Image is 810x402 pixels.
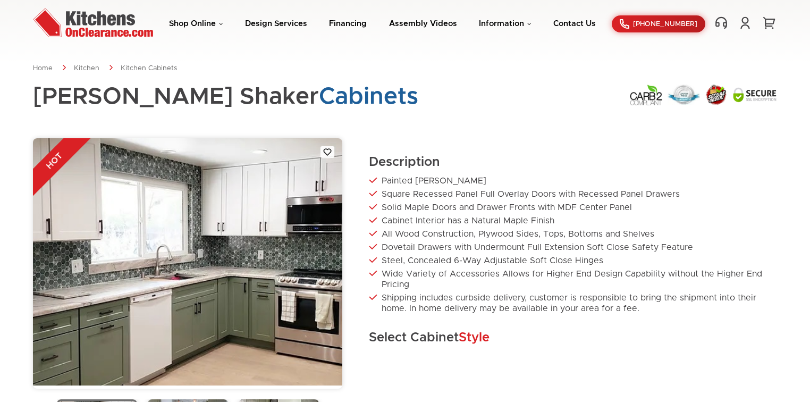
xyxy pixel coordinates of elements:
[479,20,531,28] a: Information
[369,175,777,186] li: Painted [PERSON_NAME]
[633,21,697,28] span: [PHONE_NUMBER]
[329,20,367,28] a: Financing
[369,269,777,290] li: Wide Variety of Accessories Allows for Higher End Design Capability without the Higher End Pricing
[319,85,418,108] span: Cabinets
[732,87,777,103] img: Secure SSL Encyption
[369,202,777,213] li: Solid Maple Doors and Drawer Fronts with MDF Center Panel
[369,330,777,346] h2: Select Cabinet
[553,20,596,28] a: Contact Us
[629,84,663,106] img: Carb2 Compliant
[705,84,728,105] img: Secure Order
[668,85,700,105] img: Lowest Price Guarantee
[121,65,177,72] a: Kitchen Cabinets
[369,255,777,266] li: Steel, Concealed 6-Way Adjustable Soft Close Hinges
[369,242,777,253] li: Dovetail Drawers with Undermount Full Extension Soft Close Safety Feature
[369,215,777,226] li: Cabinet Interior has a Natural Maple Finish
[459,331,490,344] span: Style
[169,20,223,28] a: Shop Online
[369,229,777,239] li: All Wood Construction, Plywood Sides, Tops, Bottoms and Shelves
[74,65,99,72] a: Kitchen
[245,20,307,28] a: Design Services
[369,154,777,170] h2: Description
[389,20,457,28] a: Assembly Videos
[33,8,153,37] img: Kitchens On Clearance
[33,138,342,386] img: gallery_36_16807_16808_2_JG_1.1.jpg
[369,292,777,314] li: Shipping includes curbside delivery, customer is responsible to bring the shipment into their hom...
[369,189,777,199] li: Square Recessed Panel Full Overlay Doors with Recessed Panel Drawers
[10,116,99,205] div: HOT
[33,65,53,72] a: Home
[33,84,418,110] h1: [PERSON_NAME] Shaker
[612,15,705,32] a: [PHONE_NUMBER]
